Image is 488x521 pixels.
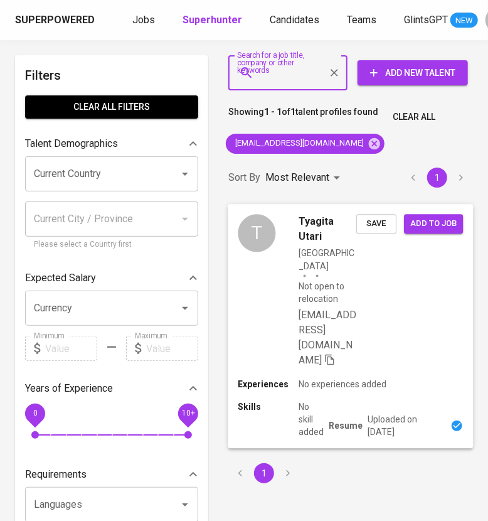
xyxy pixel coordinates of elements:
[226,134,385,154] div: [EMAIL_ADDRESS][DOMAIN_NAME]
[299,214,356,244] span: Tyagita Utari
[176,299,194,317] button: Open
[25,271,96,286] p: Expected Salary
[228,105,378,129] p: Showing of talent profiles found
[265,166,344,190] div: Most Relevant
[299,247,356,272] div: [GEOGRAPHIC_DATA]
[270,13,322,28] a: Candidates
[25,131,198,156] div: Talent Demographics
[388,105,440,129] button: Clear All
[299,400,324,438] p: No skill added
[181,409,194,418] span: 10+
[329,419,363,432] p: Resume
[228,170,260,185] p: Sort By
[264,107,282,117] b: 1 - 1
[35,99,188,115] span: Clear All filters
[228,205,473,448] a: TTyagita Utari[GEOGRAPHIC_DATA]Not open to relocation[EMAIL_ADDRESS][DOMAIN_NAME] SaveAdd to jobE...
[368,413,445,438] p: Uploaded on [DATE]
[183,14,242,26] b: Superhunter
[176,496,194,513] button: Open
[25,136,118,151] p: Talent Demographics
[299,279,356,304] p: Not open to relocation
[358,60,468,85] button: Add New Talent
[183,13,245,28] a: Superhunter
[368,65,458,81] span: Add New Talent
[290,107,295,117] b: 1
[25,467,87,482] p: Requirements
[299,308,356,365] span: [EMAIL_ADDRESS][DOMAIN_NAME]
[176,165,194,183] button: Open
[347,14,376,26] span: Teams
[132,14,155,26] span: Jobs
[450,14,478,27] span: NEW
[15,13,97,28] a: Superpowered
[34,239,189,251] p: Please select a Country first
[45,336,97,361] input: Value
[254,463,274,483] button: page 1
[299,378,386,390] p: No experiences added
[132,13,157,28] a: Jobs
[427,168,447,188] button: page 1
[356,214,396,234] button: Save
[363,217,390,231] span: Save
[238,214,275,252] div: T
[401,168,473,188] nav: pagination navigation
[265,170,329,185] p: Most Relevant
[410,217,457,231] span: Add to job
[25,266,198,291] div: Expected Salary
[238,378,298,390] p: Experiences
[393,109,435,125] span: Clear All
[226,137,371,149] span: [EMAIL_ADDRESS][DOMAIN_NAME]
[33,409,37,418] span: 0
[25,95,198,119] button: Clear All filters
[238,400,298,413] p: Skills
[146,336,198,361] input: Value
[25,65,198,85] h6: Filters
[228,463,300,483] nav: pagination navigation
[326,64,343,82] button: Clear
[270,14,319,26] span: Candidates
[25,376,198,401] div: Years of Experience
[25,462,198,487] div: Requirements
[404,214,463,234] button: Add to job
[404,14,448,26] span: GlintsGPT
[347,13,379,28] a: Teams
[25,381,113,396] p: Years of Experience
[404,13,478,28] a: GlintsGPT NEW
[15,13,95,28] div: Superpowered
